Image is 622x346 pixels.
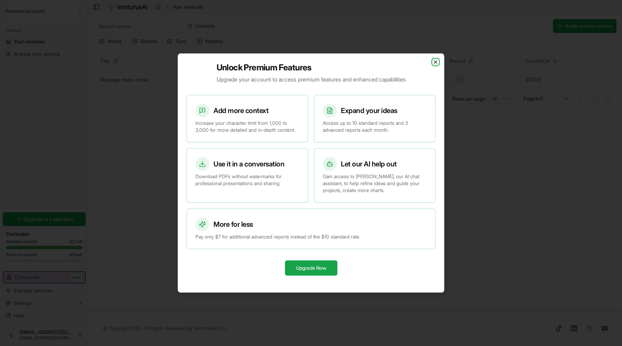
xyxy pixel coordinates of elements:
h3: Use it in a conversation [213,159,284,169]
h3: More for less [213,219,253,229]
h3: Expand your ideas [341,106,397,115]
p: Increase your character limit from 1,000 to 3,000 for more detailed and in-depth content. [195,120,299,133]
button: Upgrade Now [285,260,337,276]
h3: Let our AI help out [341,159,397,169]
p: Access up to 10 standard reports and 3 advanced reports each month. [323,120,427,133]
p: Gain access to [PERSON_NAME], our AI chat assistant, to help refine ideas and guide your projects... [323,173,427,194]
h2: Unlock Premium Features [217,62,406,73]
p: Download PDFs without watermarks for professional presentations and sharing. [195,173,299,187]
h3: Add more context [213,106,268,115]
p: Upgrade your account to access premium features and enhanced capabilities [217,75,406,84]
p: Pay only $7 for additional advanced reports instead of the $10 standard rate. [195,233,427,240]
